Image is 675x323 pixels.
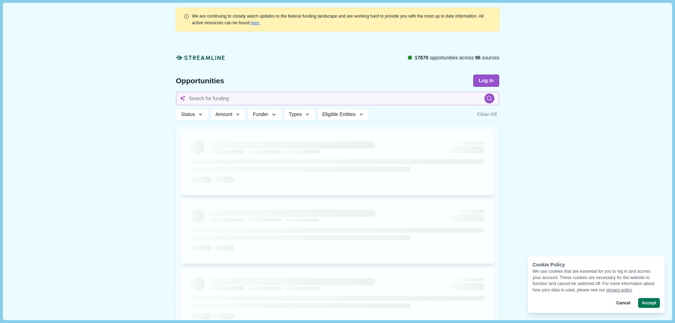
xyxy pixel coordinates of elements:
span: Eligible Entities [322,111,356,117]
button: Accept [638,298,660,308]
span: We are continuing to closely watch updates to the federal funding landscape and are working hard ... [192,14,483,25]
button: Cancel [612,298,634,308]
span: 96 [475,55,481,60]
button: Funder [247,108,282,121]
span: Funder [253,111,268,117]
button: Types [283,108,316,121]
input: Search for funding [176,92,499,105]
span: opportunities across sources [414,54,499,62]
span: Amount [216,111,232,117]
button: Status [176,108,209,121]
a: here [251,20,259,25]
span: 17670 [414,55,428,60]
button: Eligible Entities [317,108,369,121]
div: . [192,13,491,26]
a: privacy policy [606,288,632,292]
span: Cookie Policy [533,262,565,267]
button: Log In [473,75,499,87]
span: Status [181,111,195,117]
button: Amount [210,108,246,121]
span: Types [289,111,302,117]
span: Opportunities [176,77,224,84]
div: We use cookies that are essential for you to log in and access your account. These cookies are ne... [533,269,660,293]
button: Clear All [475,108,499,121]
